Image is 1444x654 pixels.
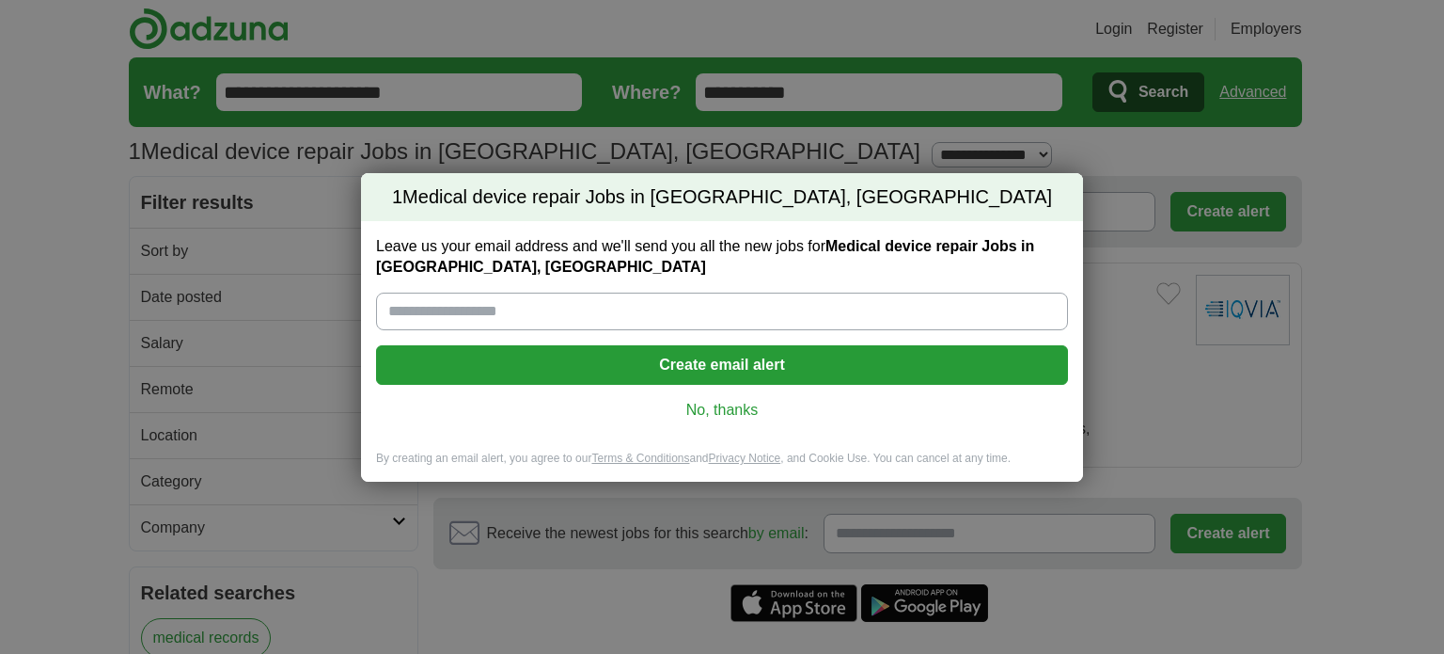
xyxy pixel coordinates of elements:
[376,236,1068,278] label: Leave us your email address and we'll send you all the new jobs for
[376,345,1068,385] button: Create email alert
[392,184,402,211] span: 1
[361,173,1083,222] h2: Medical device repair Jobs in [GEOGRAPHIC_DATA], [GEOGRAPHIC_DATA]
[591,452,689,465] a: Terms & Conditions
[361,451,1083,482] div: By creating an email alert, you agree to our and , and Cookie Use. You can cancel at any time.
[709,452,781,465] a: Privacy Notice
[391,400,1053,421] a: No, thanks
